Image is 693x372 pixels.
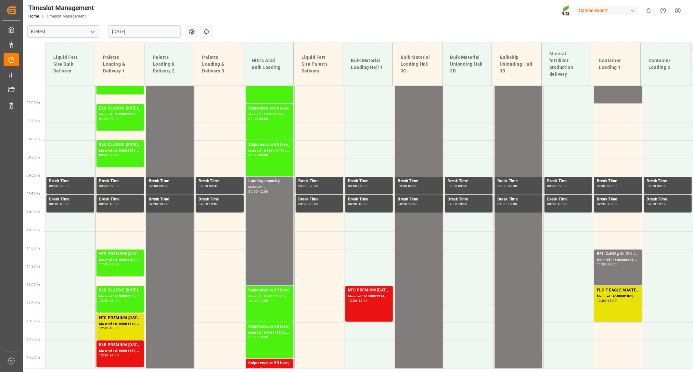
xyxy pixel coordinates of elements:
div: 09:30 [458,185,468,187]
div: 10:00 [558,203,567,206]
div: 07:00 [99,117,109,120]
div: Break Time [348,178,390,185]
div: - [158,203,159,206]
div: Salpetersäure 53 lose; [249,287,291,294]
div: 10:00 [608,203,617,206]
div: Break Time [547,196,589,203]
div: 14:15 [109,354,119,357]
div: Main ref : 6100001322, 2000001142; [249,330,291,336]
div: 11:00 [597,263,606,266]
div: Break Time [647,178,689,185]
div: Break Time [348,196,390,203]
div: 12:00 [597,299,606,302]
div: 10:00 [458,203,468,206]
div: 12:00 [608,263,617,266]
div: - [258,190,259,193]
div: - [308,203,309,206]
div: 09:30 [647,203,656,206]
div: 09:00 [259,154,268,157]
div: - [457,185,458,187]
div: 09:00 [249,190,258,193]
a: Home [28,14,39,19]
div: Break Time [398,178,440,185]
div: 09:30 [348,203,357,206]
div: Break Time [149,178,191,185]
div: 09:00 [99,185,109,187]
div: 13:30 [99,354,109,357]
div: Break Time [298,178,340,185]
div: 09:30 [199,203,208,206]
div: Main ref : 6100001410, 2000000593; [99,321,141,327]
div: Break Time [199,196,241,203]
div: Container Loading 1 [597,55,635,73]
div: 09:30 [597,203,606,206]
div: Break Time [99,196,141,203]
div: Main ref : 4500001005, 2000001041; [597,294,639,299]
div: Break Time [647,196,689,203]
div: Main ref : 6100001462, 2000001279; [249,112,291,117]
span: 13:00 Hr [27,319,40,323]
div: Bulkship Unloading Hall 3B [497,51,536,77]
div: Break Time [448,196,490,203]
div: 09:30 [448,203,457,206]
div: 09:30 [109,185,119,187]
div: 10:00 [209,203,218,206]
button: Help Center [656,3,671,18]
div: Container Loading 2 [646,55,685,73]
div: - [158,185,159,187]
div: 10:00 [109,203,119,206]
div: NTC PREMIUM [DATE]+3+TE BULK; [348,287,390,294]
div: Timeslot Management [28,3,94,13]
span: 07:00 Hr [27,101,40,105]
div: FLO T EAGLE MASTER [DATE] 25kg(x42) INT;FLO T EAGLE K 12-0-24 25kg (x40) INT; [597,287,639,294]
div: 08:00 [259,117,268,120]
div: - [258,154,259,157]
div: BFL CaBMg SL 20L (x48) EN,IN MTO; [597,251,639,257]
div: 09:00 [398,185,407,187]
div: Break Time [497,178,540,185]
div: Bulk Material Loading Hall 1 [348,55,387,73]
div: 09:00 [149,185,158,187]
div: 09:00 [49,185,58,187]
span: 09:00 Hr [27,174,40,177]
div: 09:00 [348,185,357,187]
span: 07:30 Hr [27,119,40,123]
div: - [258,117,259,120]
div: Salpetersäure 60 lose; [249,142,291,148]
div: 09:30 [59,185,69,187]
div: BLK CLASSIC [DATE] 25kg(x40)D,EN,PL,FNL;FTL S NK 8-0-24 25kg (x40) INT;BLK SUPREM [DATE] 25kg (x4... [99,105,141,112]
div: 10:00 [309,203,318,206]
div: 12:45 [109,299,119,302]
div: Bulk Material Unloading Hall 3B [448,51,487,77]
div: Main ref : 6100001430, 2000001173; [249,294,291,299]
input: DD.MM.YYYY [109,25,181,38]
div: 09:30 [608,185,617,187]
div: - [507,203,508,206]
div: 09:30 [408,185,417,187]
div: 10:00 [657,203,667,206]
div: Bulk Material Loading Hall 3C [398,51,437,77]
div: 09:30 [149,203,158,206]
div: Break Time [597,196,639,203]
button: open menu [87,27,97,37]
div: - [407,203,408,206]
div: 08:00 [99,154,109,157]
div: Compo Expert [576,6,639,15]
span: 12:30 Hr [27,301,40,305]
div: Main ref : 6100001457, 2000001230; [99,257,141,263]
div: Salpetersäure 53 lose; [249,324,291,330]
div: Mineral fertilizer production delivery [547,48,586,80]
div: 13:30 [109,327,119,329]
div: 09:30 [159,185,169,187]
div: BLK CLASSIC [DATE] 25kg(x40)D,EN,PL,FNL;TPL Natura N 8-2-2 25kg (x40) NEU,IT;FLO T NK 14-0-19 25k... [99,142,141,148]
div: Break Time [99,178,141,185]
input: Type to search/select [27,25,99,38]
div: 09:30 [508,185,517,187]
span: 10:00 Hr [27,210,40,214]
div: Main ref : 6100001397, 2000001217; [249,366,291,372]
div: 09:30 [298,203,308,206]
div: 13:00 [249,336,258,339]
img: Screenshot%202023-09-29%20at%2010.02.21.png_1712312052.png [561,5,572,16]
div: Main ref : , [249,185,291,190]
div: - [58,185,59,187]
